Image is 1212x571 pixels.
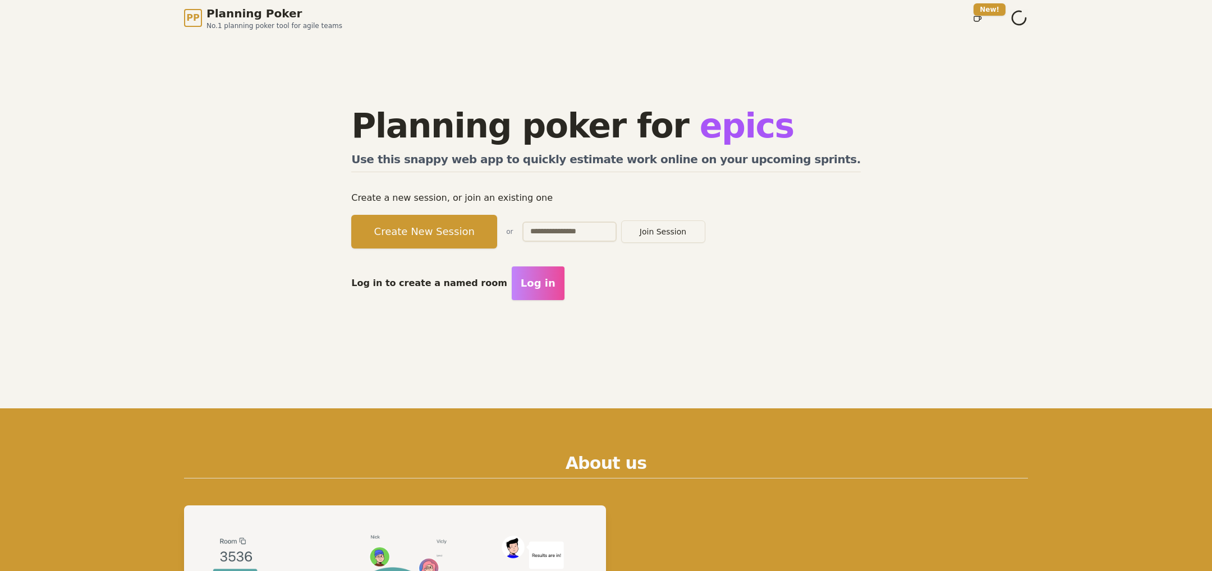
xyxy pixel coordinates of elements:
button: New! [967,8,988,28]
span: No.1 planning poker tool for agile teams [206,21,342,30]
h2: About us [184,453,1028,478]
button: Create New Session [351,215,497,248]
span: Log in [521,275,555,291]
p: Log in to create a named room [351,275,507,291]
button: Log in [512,266,564,300]
span: Planning Poker [206,6,342,21]
button: Join Session [621,220,705,243]
p: Create a new session, or join an existing one [351,190,861,206]
span: or [506,227,513,236]
a: PPPlanning PokerNo.1 planning poker tool for agile teams [184,6,342,30]
span: PP [186,11,199,25]
div: New! [974,3,1006,16]
h2: Use this snappy web app to quickly estimate work online on your upcoming sprints. [351,151,861,172]
span: epics [700,106,794,145]
h1: Planning poker for [351,109,861,142]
